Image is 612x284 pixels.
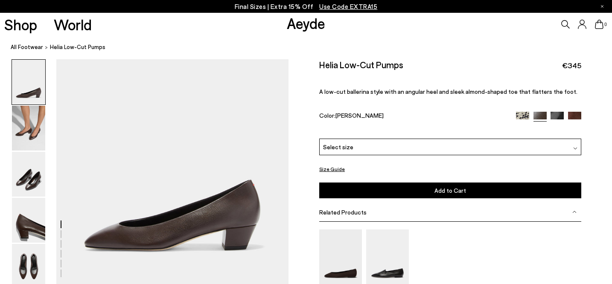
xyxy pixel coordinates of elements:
[54,17,92,32] a: World
[572,210,577,214] img: svg%3E
[319,3,377,10] span: Navigate to /collections/ss25-final-sizes
[323,142,353,151] span: Select size
[573,146,577,151] img: svg%3E
[11,43,43,52] a: All Footwear
[335,112,384,119] span: [PERSON_NAME]
[287,14,325,32] a: Aeyde
[319,88,581,95] p: A low-cut ballerina style with an angular heel and sleek almond-shaped toe that flatters the foot.
[319,112,507,122] div: Color:
[562,60,581,71] span: €345
[319,183,581,198] button: Add to Cart
[235,1,378,12] p: Final Sizes | Extra 15% Off
[603,22,608,27] span: 0
[12,152,45,197] img: Helia Low-Cut Pumps - Image 3
[12,198,45,243] img: Helia Low-Cut Pumps - Image 4
[12,106,45,151] img: Helia Low-Cut Pumps - Image 2
[12,60,45,104] img: Helia Low-Cut Pumps - Image 1
[319,59,403,70] h2: Helia Low-Cut Pumps
[50,43,105,52] span: Helia Low-Cut Pumps
[434,187,466,194] span: Add to Cart
[319,209,367,216] span: Related Products
[319,164,345,174] button: Size Guide
[4,17,37,32] a: Shop
[595,20,603,29] a: 0
[11,36,612,59] nav: breadcrumb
